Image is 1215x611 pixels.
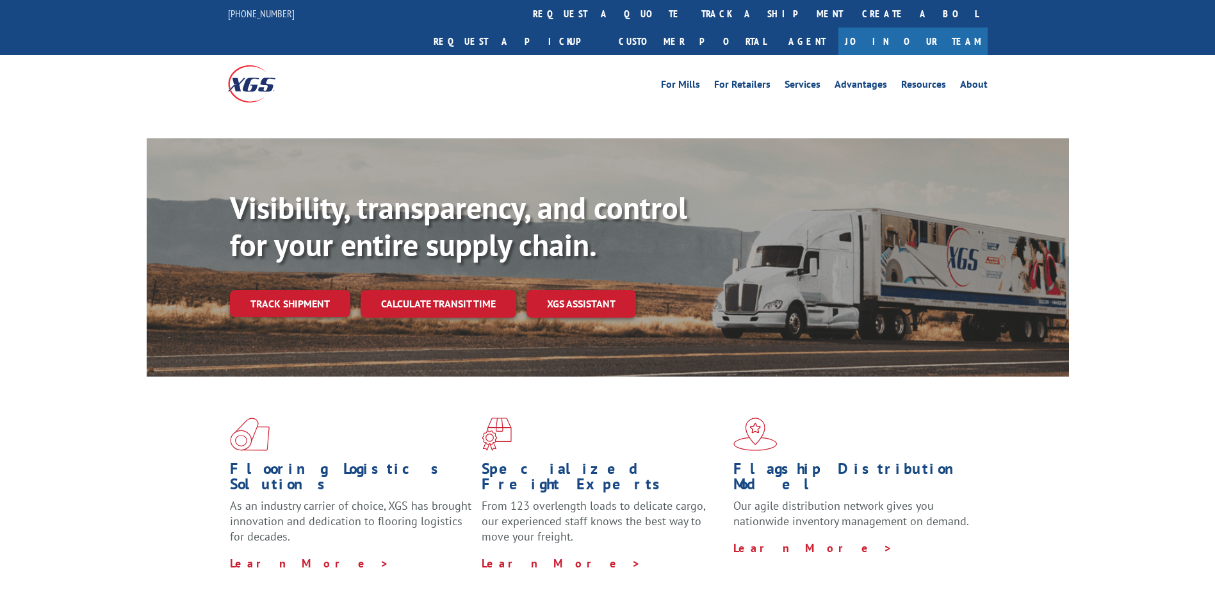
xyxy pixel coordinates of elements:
span: Our agile distribution network gives you nationwide inventory management on demand. [733,498,969,528]
span: As an industry carrier of choice, XGS has brought innovation and dedication to flooring logistics... [230,498,471,544]
a: Advantages [835,79,887,94]
p: From 123 overlength loads to delicate cargo, our experienced staff knows the best way to move you... [482,498,724,555]
img: xgs-icon-flagship-distribution-model-red [733,418,778,451]
a: Services [785,79,820,94]
a: Customer Portal [609,28,776,55]
a: Track shipment [230,290,350,317]
a: Learn More > [482,556,641,571]
img: xgs-icon-total-supply-chain-intelligence-red [230,418,270,451]
h1: Specialized Freight Experts [482,461,724,498]
a: XGS ASSISTANT [526,290,636,318]
a: For Retailers [714,79,771,94]
b: Visibility, transparency, and control for your entire supply chain. [230,188,687,265]
a: For Mills [661,79,700,94]
h1: Flagship Distribution Model [733,461,975,498]
a: Agent [776,28,838,55]
a: Calculate transit time [361,290,516,318]
img: xgs-icon-focused-on-flooring-red [482,418,512,451]
h1: Flooring Logistics Solutions [230,461,472,498]
a: Resources [901,79,946,94]
a: About [960,79,988,94]
a: Learn More > [733,541,893,555]
a: Learn More > [230,556,389,571]
a: [PHONE_NUMBER] [228,7,295,20]
a: Join Our Team [838,28,988,55]
a: Request a pickup [424,28,609,55]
